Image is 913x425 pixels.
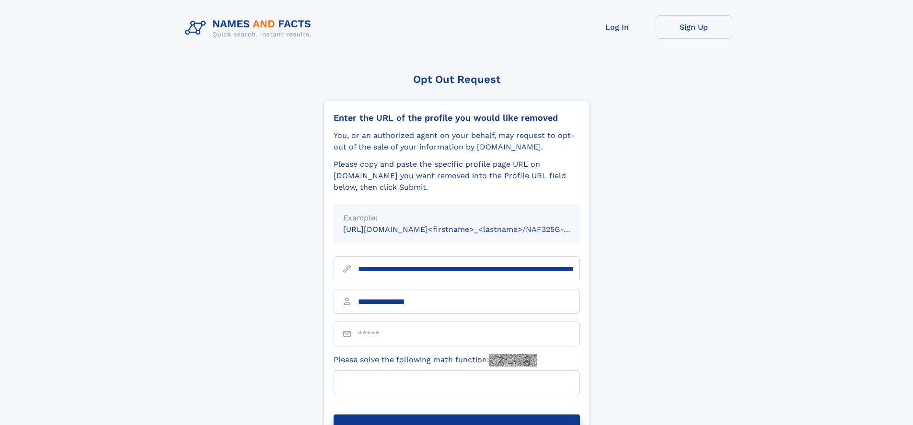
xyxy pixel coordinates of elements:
div: Enter the URL of the profile you would like removed [334,113,580,123]
div: Example: [343,212,570,224]
img: Logo Names and Facts [181,15,319,41]
small: [URL][DOMAIN_NAME]<firstname>_<lastname>/NAF325G-xxxxxxxx [343,225,598,234]
a: Log In [579,15,656,39]
div: Please copy and paste the specific profile page URL on [DOMAIN_NAME] you want removed into the Pr... [334,159,580,193]
div: You, or an authorized agent on your behalf, may request to opt-out of the sale of your informatio... [334,130,580,153]
label: Please solve the following math function: [334,354,537,367]
a: Sign Up [656,15,732,39]
div: Opt Out Request [324,73,590,85]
